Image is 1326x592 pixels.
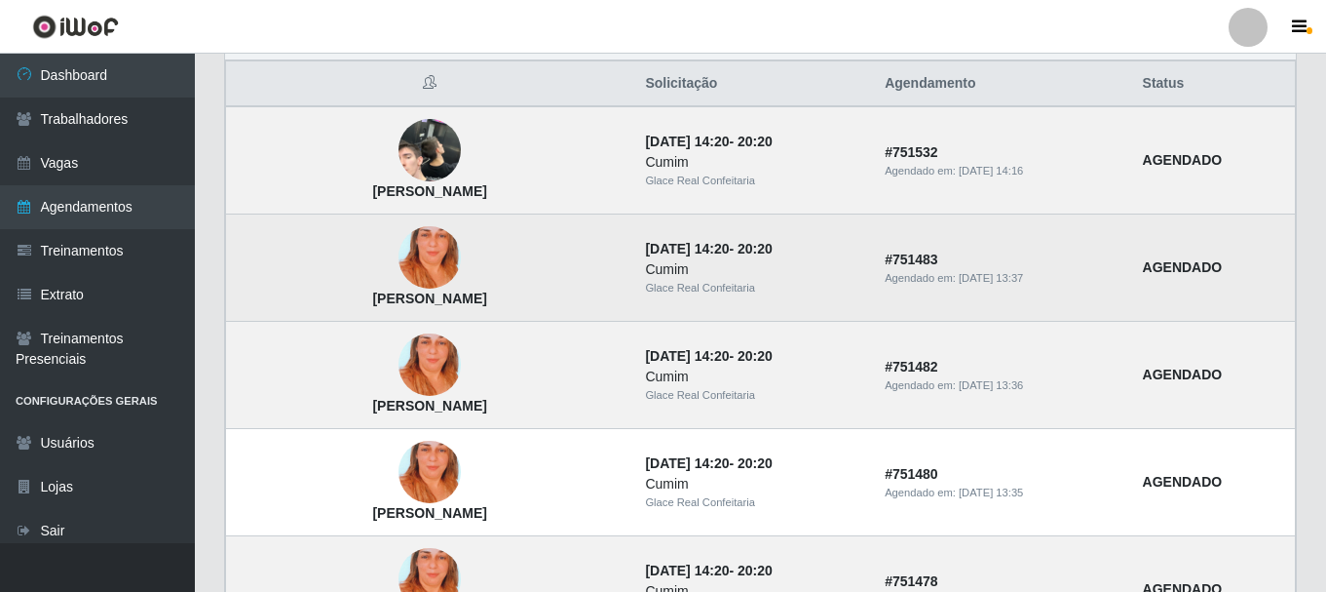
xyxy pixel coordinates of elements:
div: Glace Real Confeitaria [645,494,861,511]
strong: - [645,348,772,364]
div: Cumim [645,259,861,280]
div: Agendado em: [885,485,1118,501]
div: Cumim [645,152,861,173]
img: CoreUI Logo [32,15,119,39]
strong: AGENDADO [1143,474,1223,490]
strong: # 751532 [885,144,938,160]
time: 20:20 [738,241,773,257]
img: Flavianne Nunes da Silva [398,403,461,541]
div: Cumim [645,367,861,387]
div: Glace Real Confeitaria [645,280,861,296]
div: Glace Real Confeitaria [645,387,861,404]
div: Agendado em: [885,270,1118,287]
strong: [PERSON_NAME] [372,398,486,414]
div: Agendado em: [885,377,1118,394]
strong: # 751480 [885,466,938,482]
strong: - [645,134,772,149]
th: Agendamento [873,61,1130,107]
div: Glace Real Confeitaria [645,173,861,189]
strong: AGENDADO [1143,259,1223,275]
time: 20:20 [738,134,773,149]
time: [DATE] 13:35 [959,487,1023,498]
div: Agendado em: [885,163,1118,179]
time: [DATE] 13:36 [959,379,1023,391]
time: [DATE] 14:20 [645,241,729,257]
time: 20:20 [738,455,773,471]
time: [DATE] 14:16 [959,165,1023,177]
strong: - [645,241,772,257]
th: Solicitação [633,61,873,107]
img: Flavianne Nunes da Silva [398,188,461,327]
strong: - [645,455,772,471]
time: [DATE] 14:20 [645,134,729,149]
img: Matheus Moreira Bandeira [398,83,461,218]
time: [DATE] 14:20 [645,563,729,578]
time: [DATE] 14:20 [645,455,729,471]
strong: AGENDADO [1143,367,1223,382]
strong: [PERSON_NAME] [372,291,486,306]
strong: AGENDADO [1143,152,1223,168]
time: [DATE] 14:20 [645,348,729,364]
strong: - [645,563,772,578]
strong: [PERSON_NAME] [372,505,486,521]
strong: # 751478 [885,573,938,589]
time: 20:20 [738,348,773,364]
div: Cumim [645,474,861,494]
time: 20:20 [738,563,773,578]
time: [DATE] 13:37 [959,272,1023,284]
strong: # 751483 [885,252,938,267]
strong: # 751482 [885,359,938,375]
img: Flavianne Nunes da Silva [398,296,461,434]
th: Status [1131,61,1296,107]
strong: [PERSON_NAME] [372,183,486,199]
